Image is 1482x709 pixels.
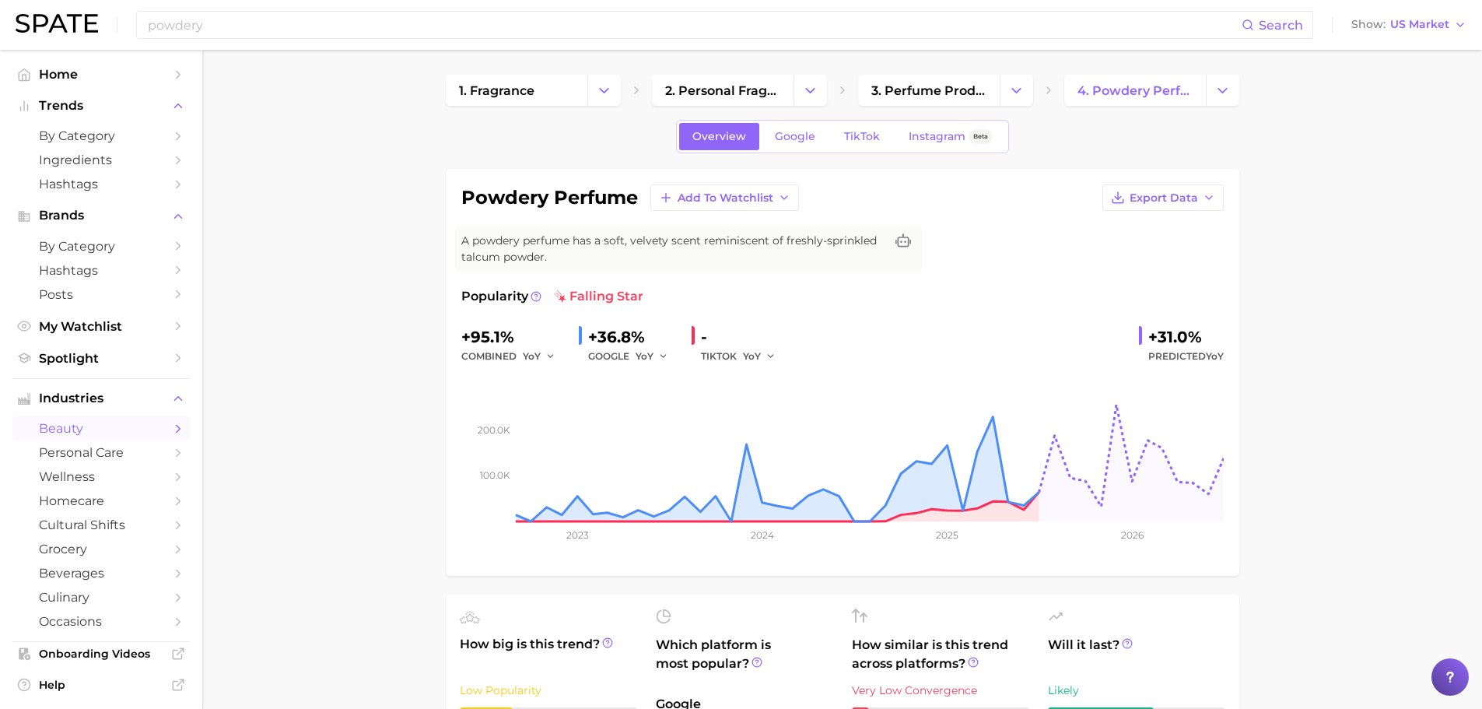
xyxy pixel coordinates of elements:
[973,130,988,143] span: Beta
[852,636,1029,673] span: How similar is this trend across platforms?
[39,177,163,191] span: Hashtags
[1351,20,1386,29] span: Show
[909,130,965,143] span: Instagram
[1206,350,1224,362] span: YoY
[12,673,190,697] a: Help
[12,465,190,489] a: wellness
[39,239,163,254] span: by Category
[895,123,1006,150] a: InstagramBeta
[871,83,986,98] span: 3. perfume products
[762,123,829,150] a: Google
[39,153,163,167] span: Ingredients
[12,62,190,86] a: Home
[775,130,815,143] span: Google
[12,258,190,283] a: Hashtags
[743,347,776,366] button: YoY
[39,319,163,334] span: My Watchlist
[12,489,190,513] a: homecare
[39,678,163,692] span: Help
[12,283,190,307] a: Posts
[554,290,566,303] img: falling star
[39,566,163,581] span: beverages
[12,561,190,585] a: beverages
[844,130,880,143] span: TikTok
[39,421,163,436] span: beauty
[39,99,163,113] span: Trends
[692,130,746,143] span: Overview
[665,83,780,98] span: 2. personal fragrance
[831,123,893,150] a: TikTok
[446,75,587,106] a: 1. fragrance
[12,440,190,465] a: personal care
[39,209,163,223] span: Brands
[12,148,190,172] a: Ingredients
[679,123,759,150] a: Overview
[1148,347,1224,366] span: Predicted
[461,233,885,265] span: A powdery perfume has a soft, velvety scent reminiscent of freshly-sprinkled talcum powder.
[588,325,679,349] div: +36.8%
[1148,325,1224,349] div: +31.0%
[12,94,190,118] button: Trends
[678,191,773,205] span: Add to Watchlist
[701,347,787,366] div: TIKTOK
[1077,83,1193,98] span: 4. powdery perfume
[461,325,566,349] div: +95.1%
[461,287,528,306] span: Popularity
[656,636,833,687] span: Which platform is most popular?
[12,172,190,196] a: Hashtags
[39,445,163,460] span: personal care
[554,287,643,306] span: falling star
[461,188,638,207] h1: powdery perfume
[587,75,621,106] button: Change Category
[12,585,190,609] a: culinary
[146,12,1242,38] input: Search here for a brand, industry, or ingredient
[39,128,163,143] span: by Category
[743,349,761,363] span: YoY
[1048,636,1225,673] span: Will it last?
[461,347,566,366] div: combined
[12,537,190,561] a: grocery
[12,314,190,339] a: My Watchlist
[39,351,163,366] span: Spotlight
[12,416,190,440] a: beauty
[523,349,541,363] span: YoY
[460,681,637,700] div: Low Popularity
[636,347,669,366] button: YoY
[566,529,588,541] tspan: 2023
[12,642,190,665] a: Onboarding Videos
[39,287,163,302] span: Posts
[1120,529,1143,541] tspan: 2026
[750,529,773,541] tspan: 2024
[39,469,163,484] span: wellness
[12,204,190,227] button: Brands
[12,124,190,148] a: by Category
[636,349,653,363] span: YoY
[1206,75,1239,106] button: Change Category
[1102,184,1224,211] button: Export Data
[39,542,163,556] span: grocery
[852,681,1029,700] div: Very Low Convergence
[1064,75,1206,106] a: 4. powdery perfume
[39,493,163,508] span: homecare
[1259,18,1303,33] span: Search
[460,635,637,673] span: How big is this trend?
[1048,681,1225,700] div: Likely
[39,67,163,82] span: Home
[1347,15,1470,35] button: ShowUS Market
[652,75,794,106] a: 2. personal fragrance
[39,647,163,661] span: Onboarding Videos
[12,513,190,537] a: cultural shifts
[12,234,190,258] a: by Category
[12,346,190,370] a: Spotlight
[588,347,679,366] div: GOOGLE
[459,83,534,98] span: 1. fragrance
[936,529,958,541] tspan: 2025
[16,14,98,33] img: SPATE
[39,263,163,278] span: Hashtags
[39,391,163,405] span: Industries
[701,325,787,349] div: -
[12,387,190,410] button: Industries
[794,75,827,106] button: Change Category
[12,609,190,634] a: occasions
[1390,20,1449,29] span: US Market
